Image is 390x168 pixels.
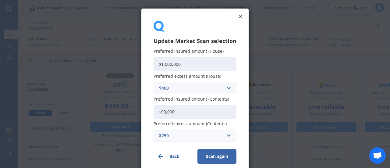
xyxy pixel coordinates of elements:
span: Preferred insured amount (House) [154,48,224,54]
div: Open chat [369,147,386,164]
span: Preferred excess amount (Contents) [154,121,227,127]
div: $250 [159,132,224,139]
input: Enter amount [154,105,236,119]
div: $400 [159,85,224,91]
span: Preferred excess amount (House) [154,73,221,79]
button: Back [154,149,193,164]
h3: Update Market Scan selection [154,38,236,45]
span: Preferred insured amount (Contents) [154,96,229,102]
input: Enter amount [154,57,236,71]
button: Scan again [197,149,236,164]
